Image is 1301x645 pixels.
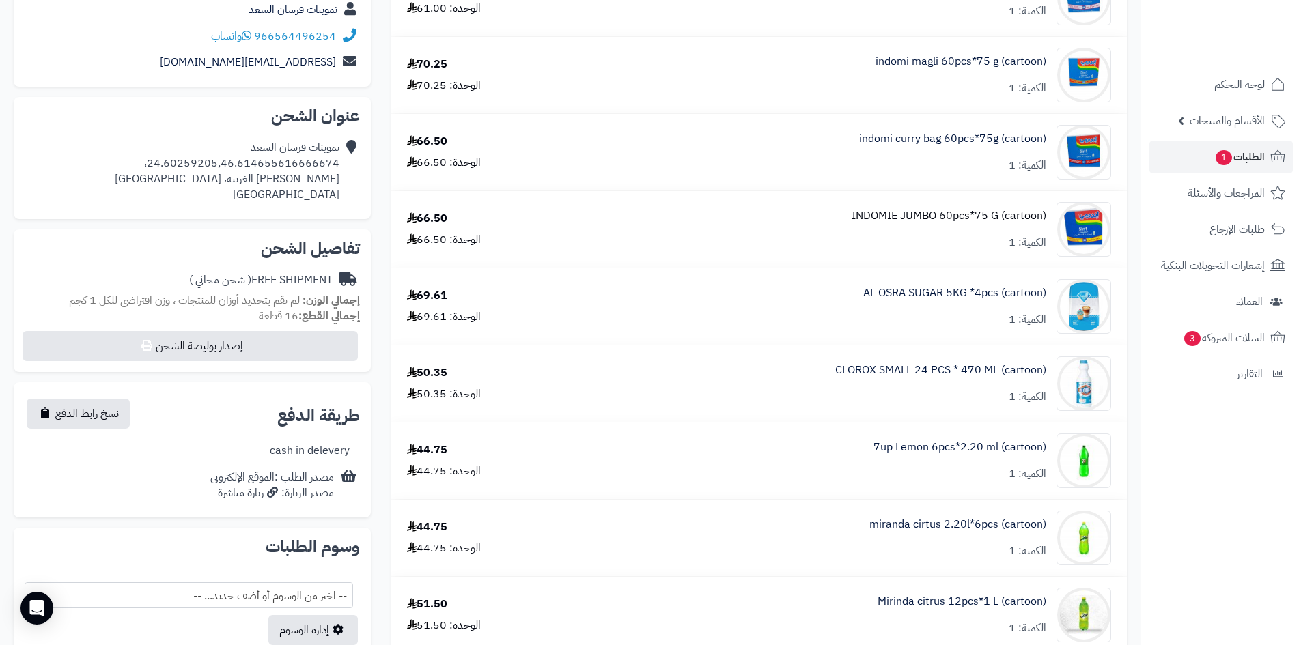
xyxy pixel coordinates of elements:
div: الكمية: 1 [1009,158,1046,173]
div: 44.75 [407,519,447,535]
a: miranda cirtus 2.20l*6pcs (cartoon) [869,517,1046,532]
span: إشعارات التحويلات البنكية [1161,256,1265,275]
div: Open Intercom Messenger [20,592,53,625]
div: 70.25 [407,57,447,72]
strong: إجمالي الوزن: [303,292,360,309]
a: إشعارات التحويلات البنكية [1149,249,1293,282]
span: لوحة التحكم [1214,75,1265,94]
div: الكمية: 1 [1009,620,1046,636]
img: 1747282501-49GxOi1ivnSFmiOaJUuMSRkWbJcibU5M-90x90.jpg [1057,48,1110,102]
div: الكمية: 1 [1009,466,1046,482]
a: indomi magli 60pcs*75 g (cartoon) [876,54,1046,70]
span: -- اختر من الوسوم أو أضف جديد... -- [25,583,352,609]
div: مصدر الزيارة: زيارة مباشرة [210,485,334,501]
span: السلات المتروكة [1183,328,1265,347]
span: ( شحن مجاني ) [189,272,251,288]
h2: عنوان الشحن [25,108,360,124]
div: الوحدة: 66.50 [407,232,481,248]
span: -- اختر من الوسوم أو أضف جديد... -- [25,582,353,608]
a: INDOMIE JUMBO 60pcs*75 G (cartoon) [852,208,1046,224]
img: logo-2.png [1208,36,1288,65]
small: 16 قطعة [259,308,360,324]
div: 50.35 [407,365,447,381]
div: الوحدة: 51.50 [407,618,481,633]
span: المراجعات والأسئلة [1188,184,1265,203]
div: 66.50 [407,134,447,149]
strong: إجمالي القطع: [298,308,360,324]
a: 7up Lemon 6pcs*2.20 ml (cartoon) [873,440,1046,455]
div: الكمية: 1 [1009,543,1046,559]
div: الوحدة: 44.75 [407,541,481,556]
button: إصدار بوليصة الشحن [23,331,358,361]
span: الأقسام والمنتجات [1190,111,1265,130]
div: الوحدة: 69.61 [407,309,481,325]
h2: تفاصيل الشحن [25,240,360,257]
img: 1747423075-61eTFA9P4wL._AC_SL1411-90x90.jpg [1057,279,1110,334]
div: الكمية: 1 [1009,389,1046,405]
img: 1747541306-e6e5e2d5-9b67-463e-b81b-59a02ee4-90x90.jpg [1057,433,1110,488]
span: الطلبات [1214,147,1265,167]
img: 1747282742-cBKr205nrT5egUPiDKnJpiw0sXX7VmPF-90x90.jpg [1057,125,1110,180]
span: التقارير [1237,364,1263,384]
a: indomi curry bag 60pcs*75g (cartoon) [859,131,1046,147]
div: FREE SHIPMENT [189,272,333,288]
a: العملاء [1149,285,1293,318]
h2: وسوم الطلبات [25,539,360,555]
img: 1747283225-Screenshot%202025-05-15%20072245-90x90.jpg [1057,202,1110,257]
button: نسخ رابط الدفع [27,399,130,429]
div: 66.50 [407,211,447,227]
a: Mirinda citrus 12pcs*1 L (cartoon) [878,594,1046,610]
span: العملاء [1236,292,1263,311]
div: الوحدة: 61.00 [407,1,481,16]
div: الوحدة: 44.75 [407,463,481,479]
div: الوحدة: 70.25 [407,78,481,94]
div: الوحدة: 50.35 [407,386,481,402]
a: 966564496254 [254,28,336,44]
div: الوحدة: 66.50 [407,155,481,171]
a: إدارة الوسوم [268,615,358,645]
div: cash in delevery [270,443,350,459]
img: 1747544486-c60db756-6ee7-44b0-a7d4-ec449800-90x90.jpg [1057,511,1110,565]
span: نسخ رابط الدفع [55,405,119,422]
img: 1747509950-624IMVTqmDvOIApcdwR6TtxocSN0VFLI-90x90.jpg [1057,356,1110,411]
img: 1747566256-XP8G23evkchGmxKUr8YaGb2gsq2hZno4-90x90.jpg [1057,588,1110,642]
a: المراجعات والأسئلة [1149,177,1293,210]
a: [EMAIL_ADDRESS][DOMAIN_NAME] [160,54,336,70]
h2: طريقة الدفع [277,407,360,424]
a: التقارير [1149,358,1293,390]
a: الطلبات1 [1149,141,1293,173]
div: الكمية: 1 [1009,235,1046,250]
span: لم تقم بتحديد أوزان للمنتجات ، وزن افتراضي للكل 1 كجم [69,292,300,309]
div: الكمية: 1 [1009,312,1046,328]
a: AL OSRA SUGAR 5KG *4pcs (cartoon) [863,285,1046,301]
span: طلبات الإرجاع [1209,220,1265,239]
span: 3 [1184,331,1201,346]
div: 51.50 [407,597,447,612]
div: 69.61 [407,288,447,304]
div: مصدر الطلب :الموقع الإلكتروني [210,470,334,501]
a: لوحة التحكم [1149,68,1293,101]
div: الكمية: 1 [1009,81,1046,96]
a: طلبات الإرجاع [1149,213,1293,246]
div: 44.75 [407,442,447,458]
div: الكمية: 1 [1009,3,1046,19]
div: تموينات فرسان السعد 24.60259205,46.614655616666674، [PERSON_NAME] الغربية، [GEOGRAPHIC_DATA] [GEO... [115,140,339,202]
a: واتساب [211,28,251,44]
a: CLOROX SMALL 24 PCS * 470 ML (cartoon) [835,362,1046,378]
span: 1 [1216,150,1232,165]
a: السلات المتروكة3 [1149,321,1293,354]
a: تموينات فرسان السعد [249,1,337,18]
